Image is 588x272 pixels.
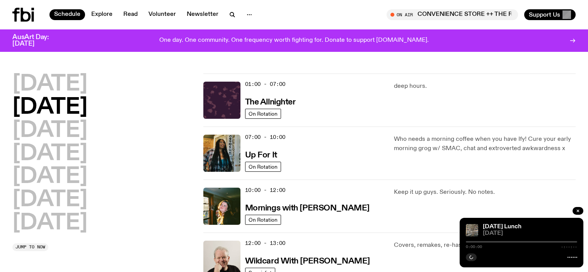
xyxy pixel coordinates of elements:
span: Support Us [529,11,560,18]
p: deep hours. [394,82,576,91]
p: One day. One community. One frequency worth fighting for. Donate to support [DOMAIN_NAME]. [159,37,429,44]
a: The Allnighter [245,97,296,106]
p: Who needs a morning coffee when you have Ify! Cure your early morning grog w/ SMAC, chat and extr... [394,135,576,153]
button: [DATE] [12,120,87,142]
h3: Wildcard With [PERSON_NAME] [245,257,370,265]
h3: Up For It [245,151,277,159]
span: 07:00 - 10:00 [245,133,285,141]
button: [DATE] [12,166,87,188]
a: Explore [87,9,117,20]
button: [DATE] [12,74,87,95]
img: A corner shot of the fbi music library [466,224,478,236]
button: [DATE] [12,189,87,211]
span: [DATE] [483,231,577,236]
p: Keep it up guys. Seriously. No notes. [394,188,576,197]
a: [DATE] Lunch [483,224,522,230]
h3: AusArt Day: [DATE] [12,34,62,47]
span: -:--:-- [561,245,577,249]
span: On Rotation [249,164,278,169]
span: 10:00 - 12:00 [245,186,285,194]
a: Read [119,9,142,20]
span: 0:00:00 [466,245,482,249]
a: Newsletter [182,9,223,20]
a: On Rotation [245,109,281,119]
h3: The Allnighter [245,98,296,106]
a: Up For It [245,150,277,159]
button: On AirCONVENIENCE STORE ++ THE RIONS x [DATE] Arvos [387,9,518,20]
a: Volunteer [144,9,181,20]
a: On Rotation [245,215,281,225]
span: 01:00 - 07:00 [245,80,285,88]
span: 12:00 - 13:00 [245,239,285,247]
h3: Mornings with [PERSON_NAME] [245,204,370,212]
a: On Rotation [245,162,281,172]
button: Support Us [524,9,576,20]
p: Covers, remakes, re-hashes + all things borrowed and stolen. [394,241,576,250]
img: Freya smiles coyly as she poses for the image. [203,188,240,225]
a: Wildcard With [PERSON_NAME] [245,256,370,265]
a: Mornings with [PERSON_NAME] [245,203,370,212]
img: Ify - a Brown Skin girl with black braided twists, looking up to the side with her tongue stickin... [203,135,240,172]
button: [DATE] [12,212,87,234]
a: Schedule [49,9,85,20]
span: On Rotation [249,111,278,116]
button: Jump to now [12,243,48,251]
button: [DATE] [12,97,87,118]
button: [DATE] [12,143,87,165]
span: On Rotation [249,217,278,222]
span: Jump to now [15,245,45,249]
